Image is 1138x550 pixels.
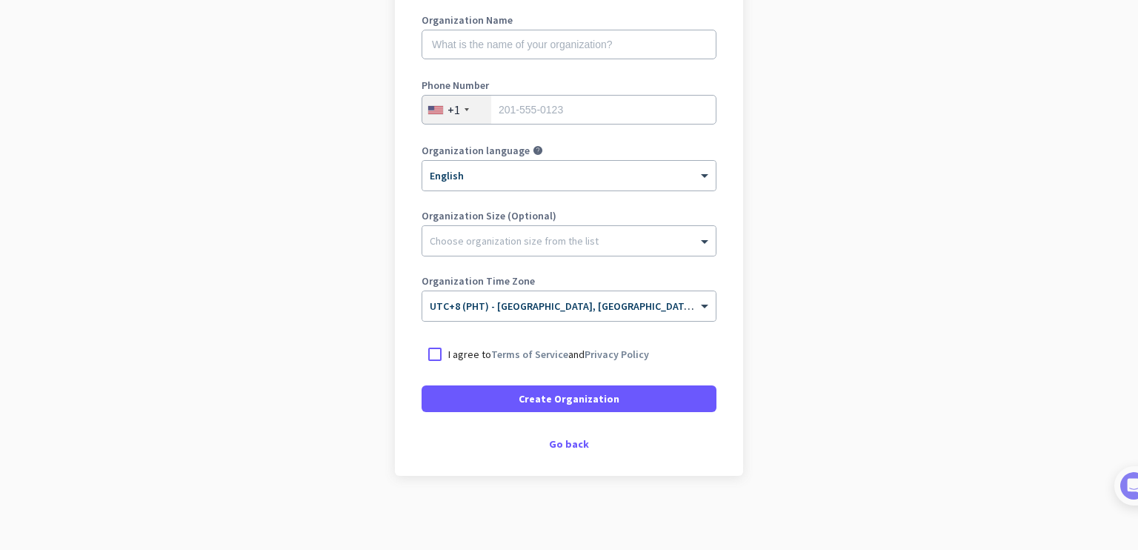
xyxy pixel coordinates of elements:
[422,439,716,449] div: Go back
[448,347,649,362] p: I agree to and
[422,80,716,90] label: Phone Number
[447,102,460,117] div: +1
[422,95,716,125] input: 201-555-0123
[422,211,716,221] label: Organization Size (Optional)
[422,145,530,156] label: Organization language
[519,391,619,406] span: Create Organization
[533,145,543,156] i: help
[422,15,716,25] label: Organization Name
[585,348,649,361] a: Privacy Policy
[491,348,568,361] a: Terms of Service
[422,276,716,286] label: Organization Time Zone
[422,30,716,59] input: What is the name of your organization?
[422,385,716,412] button: Create Organization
